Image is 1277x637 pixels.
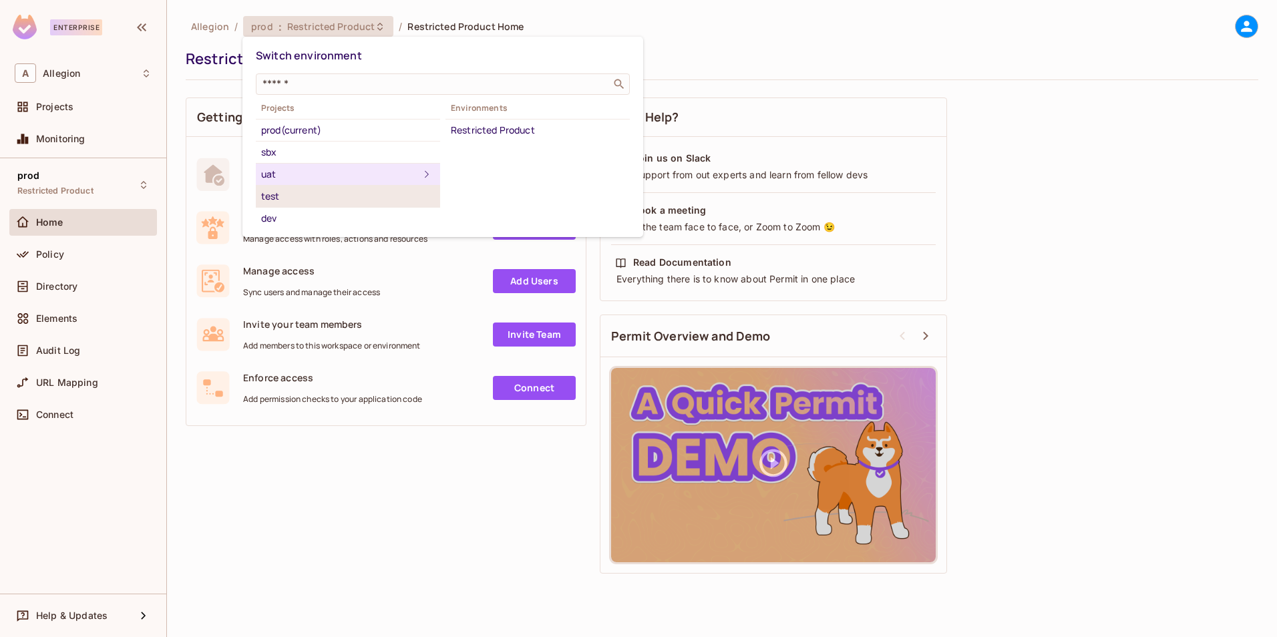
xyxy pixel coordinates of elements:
[261,166,419,182] div: uat
[445,103,630,114] span: Environments
[451,122,624,138] div: Restricted Product
[261,122,435,138] div: prod (current)
[261,210,435,226] div: dev
[256,48,362,63] span: Switch environment
[261,144,435,160] div: sbx
[261,188,435,204] div: test
[256,103,440,114] span: Projects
